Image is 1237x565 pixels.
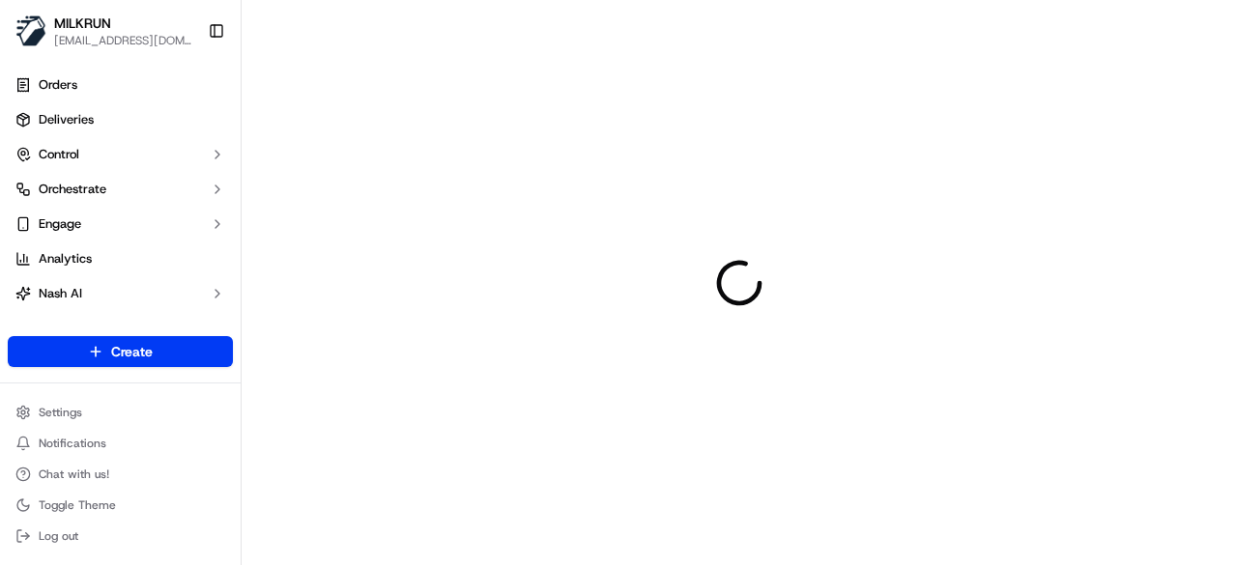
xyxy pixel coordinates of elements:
[39,250,92,268] span: Analytics
[39,76,77,94] span: Orders
[54,14,111,33] button: MILKRUN
[8,139,233,170] button: Control
[8,209,233,240] button: Engage
[39,497,116,513] span: Toggle Theme
[39,320,131,337] span: Product Catalog
[111,342,153,361] span: Create
[39,215,81,233] span: Engage
[8,492,233,519] button: Toggle Theme
[39,528,78,544] span: Log out
[8,174,233,205] button: Orchestrate
[39,285,82,302] span: Nash AI
[39,436,106,451] span: Notifications
[8,278,233,309] button: Nash AI
[39,405,82,420] span: Settings
[54,33,192,48] button: [EMAIL_ADDRESS][DOMAIN_NAME]
[8,399,233,426] button: Settings
[8,523,233,550] button: Log out
[8,243,233,274] a: Analytics
[39,466,109,482] span: Chat with us!
[8,336,233,367] button: Create
[8,8,200,54] button: MILKRUNMILKRUN[EMAIL_ADDRESS][DOMAIN_NAME]
[8,430,233,457] button: Notifications
[8,313,233,344] a: Product Catalog
[39,181,106,198] span: Orchestrate
[39,146,79,163] span: Control
[15,15,46,46] img: MILKRUN
[39,111,94,128] span: Deliveries
[8,461,233,488] button: Chat with us!
[8,104,233,135] a: Deliveries
[8,70,233,100] a: Orders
